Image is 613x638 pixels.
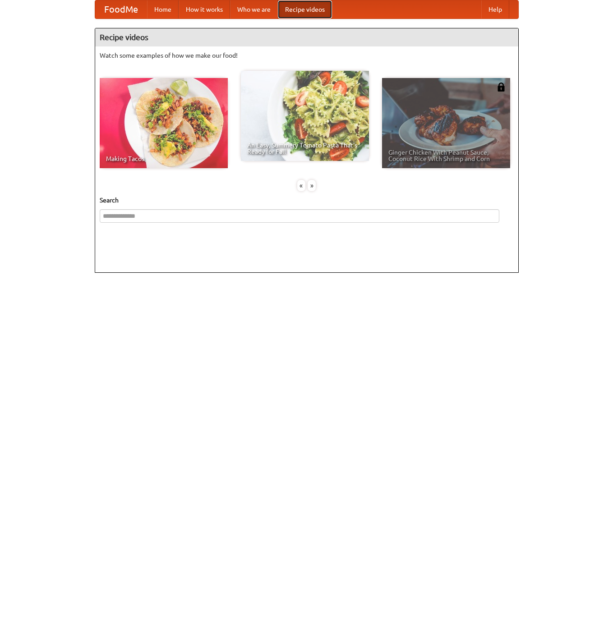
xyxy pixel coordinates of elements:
div: » [308,180,316,191]
a: FoodMe [95,0,147,18]
a: Recipe videos [278,0,332,18]
p: Watch some examples of how we make our food! [100,51,514,60]
a: Home [147,0,179,18]
a: Who we are [230,0,278,18]
a: An Easy, Summery Tomato Pasta That's Ready for Fall [241,71,369,161]
a: How it works [179,0,230,18]
a: Help [481,0,509,18]
a: Making Tacos [100,78,228,168]
div: « [297,180,305,191]
h4: Recipe videos [95,28,518,46]
span: An Easy, Summery Tomato Pasta That's Ready for Fall [247,142,363,155]
span: Making Tacos [106,156,221,162]
h5: Search [100,196,514,205]
img: 483408.png [497,83,506,92]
